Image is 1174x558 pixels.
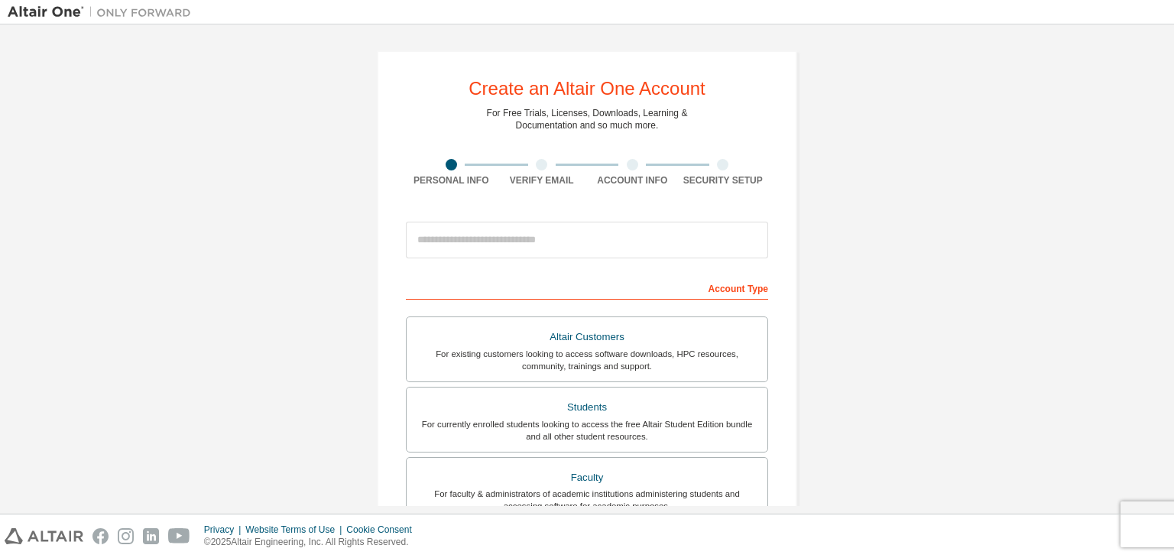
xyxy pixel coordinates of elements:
[416,348,758,372] div: For existing customers looking to access software downloads, HPC resources, community, trainings ...
[416,326,758,348] div: Altair Customers
[416,397,758,418] div: Students
[5,528,83,544] img: altair_logo.svg
[587,174,678,187] div: Account Info
[245,524,346,536] div: Website Terms of Use
[8,5,199,20] img: Altair One
[416,467,758,488] div: Faculty
[416,418,758,443] div: For currently enrolled students looking to access the free Altair Student Edition bundle and all ...
[168,528,190,544] img: youtube.svg
[92,528,109,544] img: facebook.svg
[469,79,705,98] div: Create an Altair One Account
[118,528,134,544] img: instagram.svg
[497,174,588,187] div: Verify Email
[416,488,758,512] div: For faculty & administrators of academic institutions administering students and accessing softwa...
[678,174,769,187] div: Security Setup
[143,528,159,544] img: linkedin.svg
[346,524,420,536] div: Cookie Consent
[406,275,768,300] div: Account Type
[406,174,497,187] div: Personal Info
[204,536,421,549] p: © 2025 Altair Engineering, Inc. All Rights Reserved.
[204,524,245,536] div: Privacy
[487,107,688,131] div: For Free Trials, Licenses, Downloads, Learning & Documentation and so much more.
